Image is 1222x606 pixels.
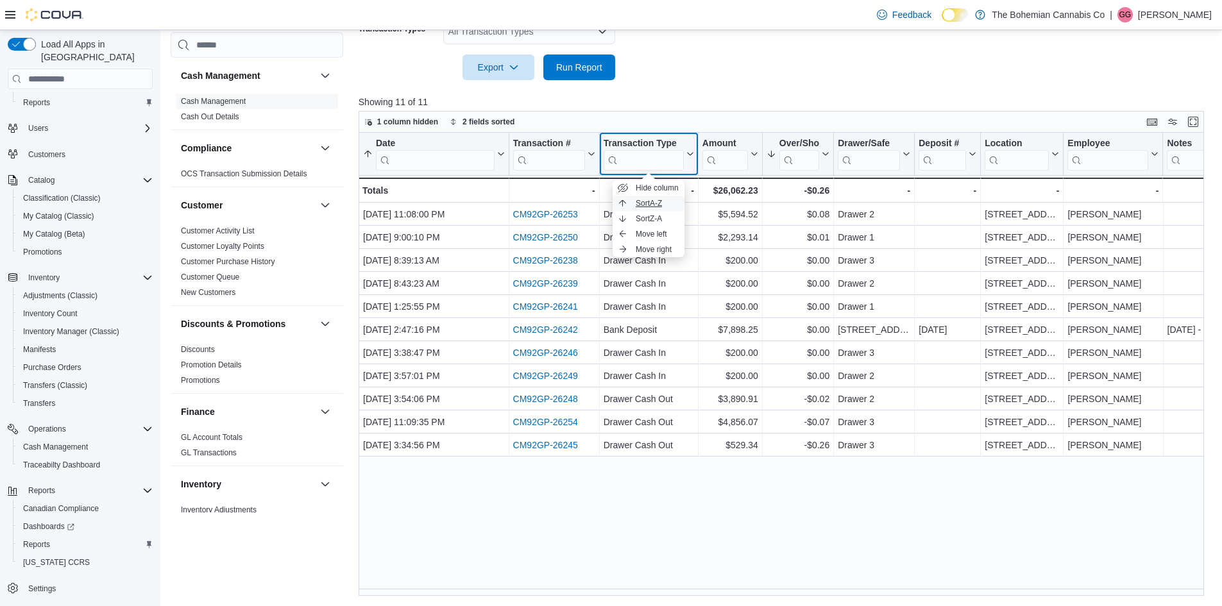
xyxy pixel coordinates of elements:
span: Inventory Manager (Classic) [23,326,119,337]
button: Compliance [318,140,333,156]
button: Customer [181,199,315,212]
a: Promotions [18,244,67,260]
span: Settings [23,580,153,596]
a: CM92GP-26239 [513,278,577,289]
button: Date [363,138,505,171]
a: Customer Activity List [181,226,255,235]
button: Reports [3,482,158,500]
button: Discounts & Promotions [181,317,315,330]
a: Canadian Compliance [18,501,104,516]
button: SortZ-A [613,211,684,226]
a: Transfers (Classic) [18,378,92,393]
button: Amount [702,138,758,171]
button: Drawer/Safe [838,138,910,171]
span: Adjustments (Classic) [18,288,153,303]
a: Classification (Classic) [18,190,106,206]
button: Settings [3,579,158,598]
div: Amount [702,138,748,150]
a: Feedback [872,2,937,28]
div: Drawer 1 [838,230,910,245]
span: Traceabilty Dashboard [18,457,153,473]
span: Inventory Count [18,306,153,321]
div: Drawer Cash In [604,368,694,383]
div: Employee [1067,138,1148,171]
button: Inventory Count [13,305,158,323]
span: 1 column hidden [377,117,438,127]
button: My Catalog (Beta) [13,225,158,243]
span: Customers [23,146,153,162]
div: [PERSON_NAME] [1067,322,1158,337]
button: Enter fullscreen [1185,114,1201,130]
button: Employee [1067,138,1158,171]
img: Cova [26,8,83,21]
span: Traceabilty Dashboard [23,460,100,470]
div: [PERSON_NAME] [1067,299,1158,314]
div: $0.00 [767,299,829,314]
div: [DATE] 1:25:55 PM [363,299,505,314]
div: [STREET_ADDRESS] [985,345,1059,360]
div: [DATE] 9:00:10 PM [363,230,505,245]
div: $0.00 [767,368,829,383]
button: Keyboard shortcuts [1144,114,1160,130]
span: Customer Activity List [181,226,255,236]
h3: Compliance [181,142,232,155]
div: [DATE] [919,322,976,337]
button: Adjustments (Classic) [13,287,158,305]
button: Run Report [543,55,615,80]
div: [DATE] 11:08:00 PM [363,206,505,222]
a: CM92GP-26249 [513,371,577,381]
a: Inventory Manager (Classic) [18,324,124,339]
div: Over/Short [779,138,819,150]
input: Dark Mode [942,8,969,22]
a: Traceabilty Dashboard [18,457,105,473]
a: Cash Management [18,439,93,455]
div: Date [376,138,495,171]
a: Promotion Details [181,360,242,369]
div: $26,062.23 [702,183,758,198]
a: CM92GP-26238 [513,255,577,265]
a: Reports [18,537,55,552]
button: 1 column hidden [359,114,443,130]
p: The Bohemian Cannabis Co [992,7,1105,22]
div: [STREET_ADDRESS] [985,299,1059,314]
span: New Customers [181,287,235,298]
p: | [1110,7,1112,22]
div: [STREET_ADDRESS] [985,276,1059,291]
div: [PERSON_NAME] [1067,391,1158,407]
div: $0.08 [767,206,829,222]
span: Transfers (Classic) [23,380,87,391]
span: Promotion Details [181,360,242,370]
div: Date [376,138,495,150]
div: [PERSON_NAME] [1067,345,1158,360]
div: - [1067,183,1158,198]
button: Display options [1165,114,1180,130]
button: Deposit # [919,138,976,171]
div: Drawer Cash Out [604,230,694,245]
span: Inventory Count [23,308,78,319]
span: Operations [23,421,153,437]
p: Showing 11 of 11 [359,96,1213,108]
span: Discounts [181,344,215,355]
span: Dashboards [18,519,153,534]
span: Move right [636,244,672,255]
span: Users [23,121,153,136]
button: Promotions [13,243,158,261]
div: Customer [171,223,343,305]
div: Drawer 3 [838,345,910,360]
button: Transfers (Classic) [13,376,158,394]
div: $200.00 [702,368,758,383]
span: Feedback [892,8,931,21]
div: $200.00 [702,276,758,291]
span: 2 fields sorted [462,117,514,127]
div: Deposit # [919,138,966,171]
a: OCS Transaction Submission Details [181,169,307,178]
button: Move left [613,226,684,242]
a: Cash Management [181,97,246,106]
div: [DATE] 8:39:13 AM [363,253,505,268]
a: Inventory Count [18,306,83,321]
span: My Catalog (Beta) [18,226,153,242]
div: [STREET_ADDRESS] [985,322,1059,337]
span: Purchase Orders [23,362,81,373]
a: Dashboards [13,518,158,535]
div: Discounts & Promotions [171,342,343,393]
